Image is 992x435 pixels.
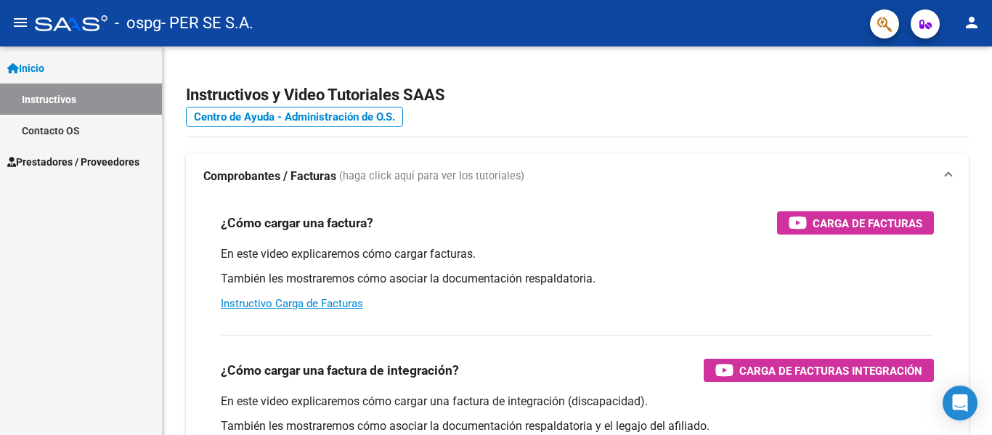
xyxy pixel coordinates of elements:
[777,211,934,235] button: Carga de Facturas
[186,107,403,127] a: Centro de Ayuda - Administración de O.S.
[115,7,161,39] span: - ospg
[221,271,934,287] p: También les mostraremos cómo asociar la documentación respaldatoria.
[12,14,29,31] mat-icon: menu
[704,359,934,382] button: Carga de Facturas Integración
[221,297,363,310] a: Instructivo Carga de Facturas
[813,214,922,232] span: Carga de Facturas
[221,394,934,410] p: En este video explicaremos cómo cargar una factura de integración (discapacidad).
[186,153,969,200] mat-expansion-panel-header: Comprobantes / Facturas (haga click aquí para ver los tutoriales)
[943,386,977,420] div: Open Intercom Messenger
[221,360,459,381] h3: ¿Cómo cargar una factura de integración?
[739,362,922,380] span: Carga de Facturas Integración
[221,246,934,262] p: En este video explicaremos cómo cargar facturas.
[7,154,139,170] span: Prestadores / Proveedores
[339,168,524,184] span: (haga click aquí para ver los tutoriales)
[221,213,373,233] h3: ¿Cómo cargar una factura?
[203,168,336,184] strong: Comprobantes / Facturas
[963,14,980,31] mat-icon: person
[186,81,969,109] h2: Instructivos y Video Tutoriales SAAS
[221,418,934,434] p: También les mostraremos cómo asociar la documentación respaldatoria y el legajo del afiliado.
[161,7,253,39] span: - PER SE S.A.
[7,60,44,76] span: Inicio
